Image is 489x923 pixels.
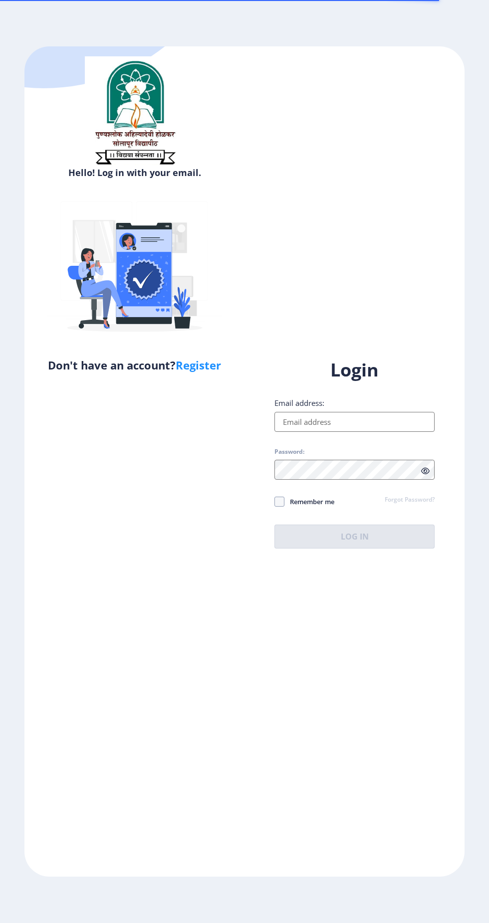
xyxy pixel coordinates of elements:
[274,525,435,549] button: Log In
[32,167,237,179] h6: Hello! Log in with your email.
[47,183,222,357] img: Verified-rafiki.svg
[32,357,237,373] h5: Don't have an account?
[85,56,185,169] img: sulogo.png
[385,496,435,505] a: Forgot Password?
[176,358,221,372] a: Register
[274,412,435,432] input: Email address
[284,496,334,508] span: Remember me
[274,398,324,408] label: Email address:
[274,358,435,382] h1: Login
[274,448,304,456] label: Password:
